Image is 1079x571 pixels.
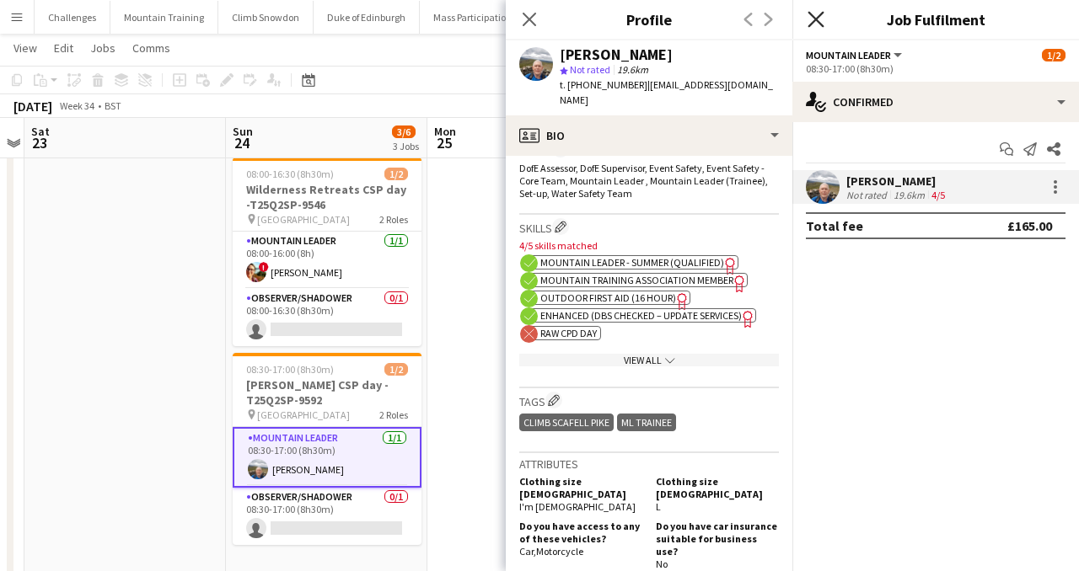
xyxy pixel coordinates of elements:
[434,124,456,139] span: Mon
[110,1,218,34] button: Mountain Training
[29,133,50,152] span: 23
[233,427,421,488] app-card-role: Mountain Leader1/108:30-17:00 (8h30m)[PERSON_NAME]
[257,213,350,226] span: [GEOGRAPHIC_DATA]
[560,78,647,91] span: t. [PHONE_NUMBER]
[259,262,269,272] span: !
[536,545,583,558] span: Motorcycle
[806,49,905,61] button: Mountain Leader
[90,40,115,56] span: Jobs
[519,520,642,545] h5: Do you have access to any of these vehicles?
[540,309,742,322] span: Enhanced (DBS Checked – Update Services)
[126,37,177,59] a: Comms
[656,558,668,570] span: No
[570,63,610,76] span: Not rated
[257,408,350,421] span: [GEOGRAPHIC_DATA]
[230,133,253,152] span: 24
[519,354,779,366] div: View All
[233,124,253,139] span: Sun
[519,392,779,409] h3: Tags
[246,168,334,180] span: 08:00-16:30 (8h30m)
[384,168,408,180] span: 1/2
[656,520,779,558] h5: Do you have car insurance suitable for business use?
[806,217,863,234] div: Total fee
[47,37,80,59] a: Edit
[1007,217,1052,234] div: £165.00
[519,414,614,431] div: Climb Scafell Pike
[519,456,779,472] h3: Attributes
[56,99,98,112] span: Week 34
[560,78,773,106] span: | [EMAIL_ADDRESS][DOMAIN_NAME]
[233,157,421,346] app-job-card: 08:00-16:30 (8h30m)1/2Wilderness Retreats CSP day -T25Q2SP-9546 [GEOGRAPHIC_DATA]2 RolesMountain ...
[7,37,44,59] a: View
[890,189,928,201] div: 19.6km
[218,1,314,34] button: Climb Snowdon
[379,408,408,421] span: 2 Roles
[806,62,1066,75] div: 08:30-17:00 (8h30m)
[540,327,597,339] span: RAW CPD day
[314,1,420,34] button: Duke of Edinburgh
[792,8,1079,30] h3: Job Fulfilment
[432,133,456,152] span: 25
[792,82,1079,122] div: Confirmed
[560,47,673,62] div: [PERSON_NAME]
[519,218,779,236] h3: Skills
[540,291,676,304] span: Outdoor First Aid (16 hour)
[519,500,636,513] span: I'm [DEMOGRAPHIC_DATA]
[506,8,792,30] h3: Profile
[233,289,421,346] app-card-role: Observer/Shadower0/108:00-16:30 (8h30m)
[420,1,526,34] button: Mass Participation
[656,475,779,500] h5: Clothing size [DEMOGRAPHIC_DATA]
[806,49,891,61] span: Mountain Leader
[506,115,792,156] div: Bio
[233,353,421,545] app-job-card: 08:30-17:00 (8h30m)1/2[PERSON_NAME] CSP day - T25Q2SP-9592 [GEOGRAPHIC_DATA]2 RolesMountain Leade...
[35,1,110,34] button: Challenges
[13,40,37,56] span: View
[1042,49,1066,61] span: 1/2
[846,189,890,201] div: Not rated
[540,256,724,269] span: Mountain Leader - Summer (Qualified)
[233,182,421,212] h3: Wilderness Retreats CSP day -T25Q2SP-9546
[656,500,661,513] span: L
[379,213,408,226] span: 2 Roles
[519,475,642,500] h5: Clothing size [DEMOGRAPHIC_DATA]
[83,37,122,59] a: Jobs
[540,274,733,286] span: Mountain Training Association member
[233,377,421,408] h3: [PERSON_NAME] CSP day - T25Q2SP-9592
[384,363,408,376] span: 1/2
[614,63,652,76] span: 19.6km
[233,232,421,289] app-card-role: Mountain Leader1/108:00-16:00 (8h)![PERSON_NAME]
[105,99,121,112] div: BST
[846,173,948,189] div: [PERSON_NAME]
[617,414,676,431] div: ML Trainee
[931,189,945,201] app-skills-label: 4/5
[13,98,52,115] div: [DATE]
[393,140,419,152] div: 3 Jobs
[392,125,416,138] span: 3/6
[54,40,73,56] span: Edit
[132,40,170,56] span: Comms
[519,239,779,252] p: 4/5 skills matched
[519,545,536,558] span: Car ,
[519,162,768,200] span: DofE Assessor, DofE Supervisor, Event Safety, Event Safety - Core Team, Mountain Leader , Mountai...
[246,363,334,376] span: 08:30-17:00 (8h30m)
[233,488,421,545] app-card-role: Observer/Shadower0/108:30-17:00 (8h30m)
[31,124,50,139] span: Sat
